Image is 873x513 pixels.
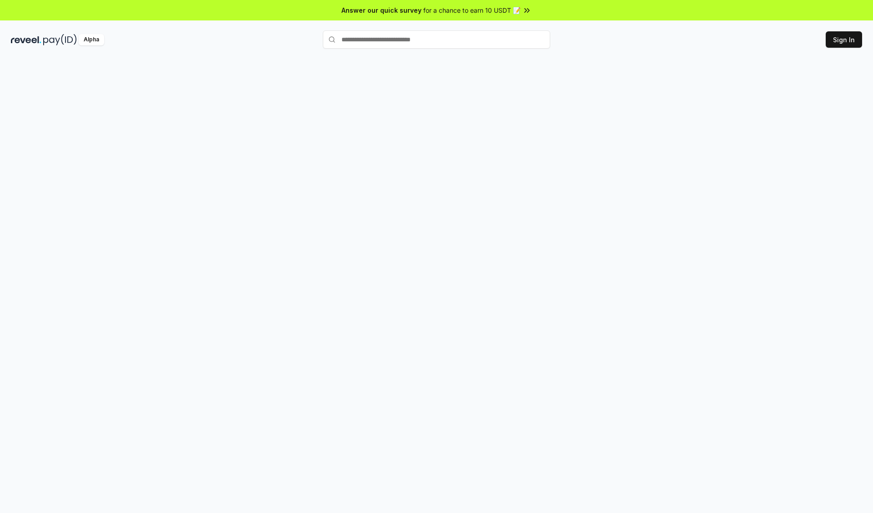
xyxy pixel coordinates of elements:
div: Alpha [79,34,104,45]
img: pay_id [43,34,77,45]
span: for a chance to earn 10 USDT 📝 [423,5,521,15]
img: reveel_dark [11,34,41,45]
button: Sign In [826,31,862,48]
span: Answer our quick survey [341,5,421,15]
